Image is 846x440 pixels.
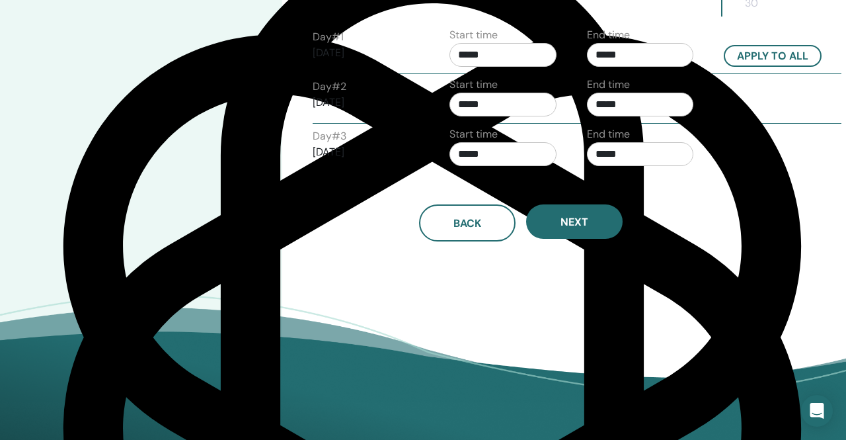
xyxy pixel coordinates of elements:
[449,77,498,93] label: Start time
[587,27,630,43] label: End time
[526,204,623,239] button: Next
[313,144,420,160] p: [DATE]
[313,95,420,110] p: [DATE]
[453,216,481,230] span: Back
[587,126,630,142] label: End time
[724,45,822,67] button: Apply to all
[313,79,346,95] label: Day # 2
[313,29,344,45] label: Day # 1
[587,77,630,93] label: End time
[801,395,833,427] div: Open Intercom Messenger
[313,128,346,144] label: Day # 3
[560,215,588,229] span: Next
[449,126,498,142] label: Start time
[419,204,516,242] button: Back
[313,45,420,61] p: [DATE]
[449,27,498,43] label: Start time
